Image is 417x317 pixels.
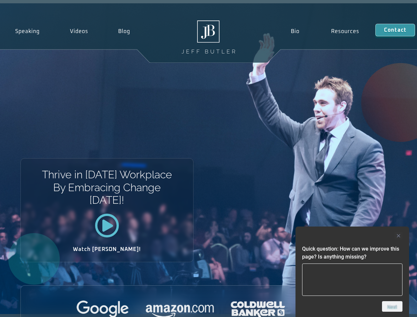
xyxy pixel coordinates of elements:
[302,264,402,296] textarea: Quick question: How can we improve this page? Is anything missing?
[275,24,375,39] nav: Menu
[384,27,406,33] span: Contact
[103,24,145,39] a: Blog
[382,301,402,312] button: Next question
[41,168,172,206] h1: Thrive in [DATE] Workplace By Embracing Change [DATE]!
[302,245,402,261] h2: Quick question: How can we improve this page? Is anything missing?
[395,232,402,240] button: Hide survey
[375,24,415,36] a: Contact
[315,24,375,39] a: Resources
[302,232,402,312] div: Quick question: How can we improve this page? Is anything missing?
[275,24,315,39] a: Bio
[55,24,103,39] a: Videos
[44,247,170,252] h2: Watch [PERSON_NAME]!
